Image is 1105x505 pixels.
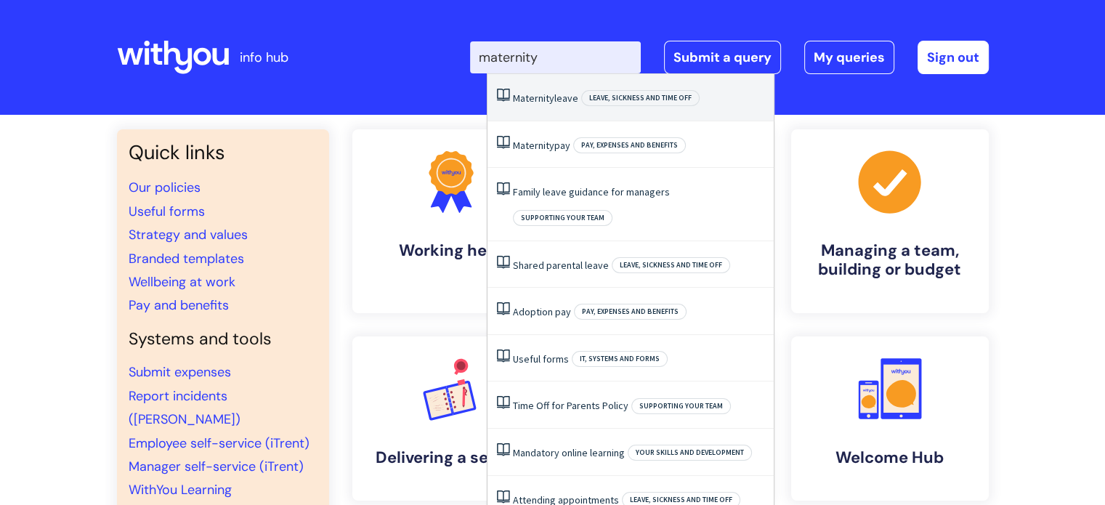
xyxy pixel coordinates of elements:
[352,336,550,501] a: Delivering a service
[804,41,894,74] a: My queries
[364,448,538,467] h4: Delivering a service
[791,129,989,313] a: Managing a team, building or budget
[470,41,989,74] div: | -
[129,273,235,291] a: Wellbeing at work
[513,399,628,412] a: Time Off for Parents Policy
[129,296,229,314] a: Pay and benefits
[803,241,977,280] h4: Managing a team, building or budget
[513,210,612,226] span: Supporting your team
[352,129,550,313] a: Working here
[129,141,317,164] h3: Quick links
[513,305,571,318] a: Adoption pay
[129,329,317,350] h4: Systems and tools
[513,446,625,459] a: Mandatory online learning
[240,46,288,69] p: info hub
[803,448,977,467] h4: Welcome Hub
[791,336,989,501] a: Welcome Hub
[513,185,670,198] a: Family leave guidance for managers
[129,435,309,452] a: Employee self-service (iTrent)
[129,363,231,381] a: Submit expenses
[513,92,554,105] span: Maternity
[513,92,578,105] a: Maternityleave
[581,90,700,106] span: Leave, sickness and time off
[664,41,781,74] a: Submit a query
[631,398,731,414] span: Supporting your team
[129,203,205,220] a: Useful forms
[572,351,668,367] span: IT, systems and forms
[129,458,304,475] a: Manager self-service (iTrent)
[513,139,570,152] a: Maternitypay
[612,257,730,273] span: Leave, sickness and time off
[573,137,686,153] span: Pay, expenses and benefits
[574,304,687,320] span: Pay, expenses and benefits
[129,250,244,267] a: Branded templates
[513,259,609,272] a: Shared parental leave
[470,41,641,73] input: Search
[129,481,232,498] a: WithYou Learning
[513,139,554,152] span: Maternity
[364,241,538,260] h4: Working here
[918,41,989,74] a: Sign out
[129,387,240,428] a: Report incidents ([PERSON_NAME])
[628,445,752,461] span: Your skills and development
[129,179,201,196] a: Our policies
[129,226,248,243] a: Strategy and values
[513,352,569,365] a: Useful forms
